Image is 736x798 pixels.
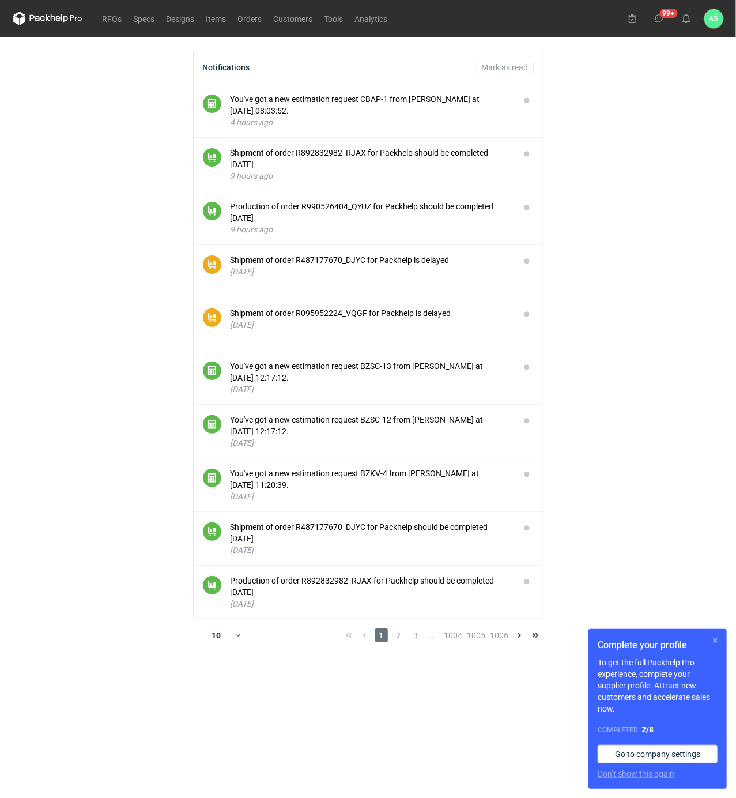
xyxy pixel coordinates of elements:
div: [DATE] [231,319,511,330]
button: Shipment of order R095952224_VQGF for Packhelp is delayed[DATE] [231,307,511,330]
div: Notifications [203,63,250,72]
div: Shipment of order R095952224_VQGF for Packhelp is delayed [231,307,511,319]
div: [DATE] [231,266,511,277]
div: 10 [198,627,235,643]
a: Items [201,12,232,25]
strong: 2 / 8 [641,725,654,734]
button: Shipment of order R487177670_DJYC for Packhelp should be completed [DATE][DATE] [231,521,511,556]
button: You've got a new estimation request BZSC-13 from [PERSON_NAME] at [DATE] 12:17:12.[DATE] [231,360,511,395]
a: Specs [128,12,161,25]
span: Mark as read [482,63,529,71]
div: You've got a new estimation request CBAP-1 from [PERSON_NAME] at [DATE] 08:03:52. [231,93,511,116]
span: 3 [410,628,422,642]
div: 9 hours ago [231,224,511,235]
div: Adrian Świerżewski [704,9,723,28]
h1: Complete your profile [598,638,718,652]
button: 99+ [650,9,669,28]
span: 1006 [490,628,509,642]
button: AŚ [704,9,723,28]
svg: Packhelp Pro [13,12,82,25]
p: To get the full Packhelp Pro experience, complete your supplier profile. Attract new customers an... [598,657,718,714]
div: [DATE] [231,437,511,449]
div: You've got a new estimation request BZSC-12 from [PERSON_NAME] at [DATE] 12:17:12. [231,414,511,437]
a: Tools [319,12,349,25]
button: Production of order R892832982_RJAX for Packhelp should be completed [DATE][DATE] [231,575,511,609]
a: Analytics [349,12,394,25]
span: 1005 [467,628,486,642]
div: Shipment of order R487177670_DJYC for Packhelp is delayed [231,254,511,266]
div: [DATE] [231,383,511,395]
div: [DATE] [231,598,511,609]
button: You've got a new estimation request BZKV-4 from [PERSON_NAME] at [DATE] 11:20:39.[DATE] [231,468,511,502]
a: RFQs [97,12,128,25]
button: You've got a new estimation request BZSC-12 from [PERSON_NAME] at [DATE] 12:17:12.[DATE] [231,414,511,449]
button: Shipment of order R487177670_DJYC for Packhelp is delayed[DATE] [231,254,511,277]
a: Designs [161,12,201,25]
a: Go to company settings [598,745,718,763]
button: Don’t show this again [598,768,674,780]
div: You've got a new estimation request BZKV-4 from [PERSON_NAME] at [DATE] 11:20:39. [231,468,511,491]
div: Shipment of order R487177670_DJYC for Packhelp should be completed [DATE] [231,521,511,544]
div: Shipment of order R892832982_RJAX for Packhelp should be completed [DATE] [231,147,511,170]
button: You've got a new estimation request CBAP-1 from [PERSON_NAME] at [DATE] 08:03:52.4 hours ago [231,93,511,128]
div: You've got a new estimation request BZSC-13 from [PERSON_NAME] at [DATE] 12:17:12. [231,360,511,383]
a: Orders [232,12,268,25]
span: 2 [392,628,405,642]
div: 4 hours ago [231,116,511,128]
span: 1004 [444,628,463,642]
button: Mark as read [477,61,534,74]
span: ... [427,628,440,642]
div: 9 hours ago [231,170,511,182]
div: [DATE] [231,544,511,556]
span: 1 [375,628,388,642]
a: Customers [268,12,319,25]
div: Production of order R892832982_RJAX for Packhelp should be completed [DATE] [231,575,511,598]
button: Shipment of order R892832982_RJAX for Packhelp should be completed [DATE]9 hours ago [231,147,511,182]
div: Production of order R990526404_QYUZ for Packhelp should be completed [DATE] [231,201,511,224]
button: Skip for now [708,634,722,648]
button: Production of order R990526404_QYUZ for Packhelp should be completed [DATE]9 hours ago [231,201,511,235]
div: [DATE] [231,491,511,502]
div: Completed: [598,724,718,736]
